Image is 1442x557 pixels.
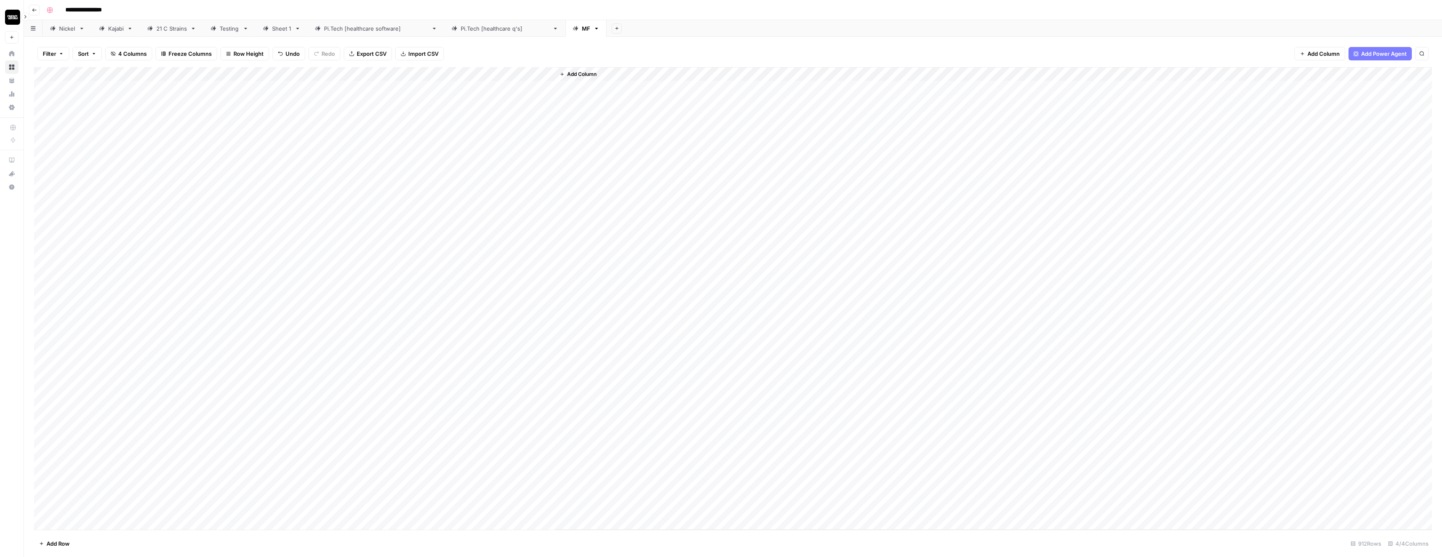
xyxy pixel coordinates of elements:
[105,47,152,60] button: 4 Columns
[1347,537,1385,550] div: 912 Rows
[256,20,308,37] a: Sheet 1
[5,10,20,25] img: Contact Studios Logo
[92,20,140,37] a: Kajabi
[308,20,444,37] a: [DOMAIN_NAME] [healthcare software]
[322,49,335,58] span: Redo
[565,20,607,37] a: MF
[1294,47,1345,60] button: Add Column
[567,70,597,78] span: Add Column
[203,20,256,37] a: Testing
[233,49,264,58] span: Row Height
[5,167,18,180] button: What's new?
[324,24,428,33] div: [DOMAIN_NAME] [healthcare software]
[118,49,147,58] span: 4 Columns
[43,49,56,58] span: Filter
[5,154,18,167] a: AirOps Academy
[344,47,392,60] button: Export CSV
[1307,49,1340,58] span: Add Column
[37,47,69,60] button: Filter
[1361,49,1407,58] span: Add Power Agent
[34,537,75,550] button: Add Row
[47,539,70,548] span: Add Row
[1385,537,1432,550] div: 4/4 Columns
[408,49,438,58] span: Import CSV
[220,24,239,33] div: Testing
[59,24,75,33] div: Nickel
[5,101,18,114] a: Settings
[5,47,18,60] a: Home
[140,20,203,37] a: 21 C Strains
[108,24,124,33] div: Kajabi
[5,180,18,194] button: Help + Support
[556,69,600,80] button: Add Column
[444,20,565,37] a: [DOMAIN_NAME] [healthcare q's]
[461,24,549,33] div: [DOMAIN_NAME] [healthcare q's]
[395,47,444,60] button: Import CSV
[272,47,305,60] button: Undo
[309,47,340,60] button: Redo
[5,74,18,87] a: Your Data
[156,47,217,60] button: Freeze Columns
[1349,47,1412,60] button: Add Power Agent
[357,49,386,58] span: Export CSV
[73,47,102,60] button: Sort
[285,49,300,58] span: Undo
[156,24,187,33] div: 21 C Strains
[582,24,590,33] div: MF
[5,7,18,28] button: Workspace: Contact Studios
[5,87,18,101] a: Usage
[220,47,269,60] button: Row Height
[78,49,89,58] span: Sort
[5,60,18,74] a: Browse
[169,49,212,58] span: Freeze Columns
[272,24,291,33] div: Sheet 1
[43,20,92,37] a: Nickel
